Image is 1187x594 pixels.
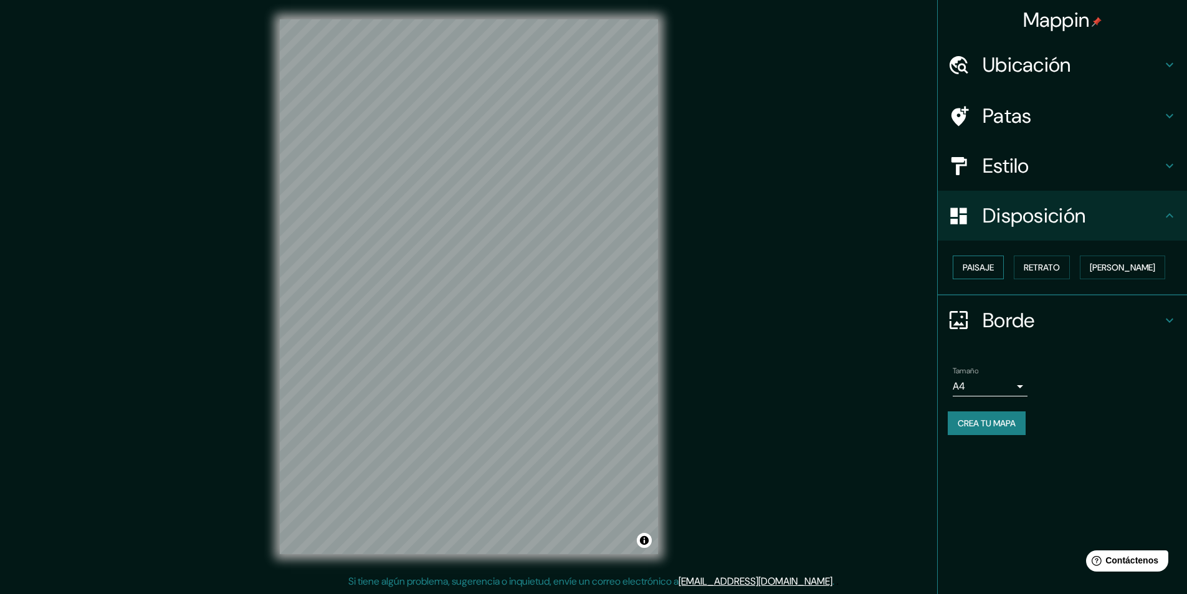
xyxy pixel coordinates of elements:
font: Patas [983,103,1032,129]
font: A4 [953,380,965,393]
button: Retrato [1014,256,1070,279]
font: Mappin [1023,7,1090,33]
div: Borde [938,295,1187,345]
font: . [836,574,839,588]
font: [PERSON_NAME] [1090,262,1155,273]
div: Disposición [938,191,1187,241]
img: pin-icon.png [1092,17,1102,27]
font: . [832,575,834,588]
font: Estilo [983,153,1029,179]
button: [PERSON_NAME] [1080,256,1165,279]
div: A4 [953,376,1027,396]
font: Paisaje [963,262,994,273]
div: Ubicación [938,40,1187,90]
font: Si tiene algún problema, sugerencia o inquietud, envíe un correo electrónico a [348,575,679,588]
font: Disposición [983,203,1085,229]
font: Retrato [1024,262,1060,273]
button: Paisaje [953,256,1004,279]
button: Crea tu mapa [948,411,1026,435]
div: Estilo [938,141,1187,191]
a: [EMAIL_ADDRESS][DOMAIN_NAME] [679,575,832,588]
font: Borde [983,307,1035,333]
iframe: Lanzador de widgets de ayuda [1076,545,1173,580]
button: Activar o desactivar atribución [637,533,652,548]
div: Patas [938,91,1187,141]
font: Crea tu mapa [958,418,1016,429]
canvas: Mapa [280,19,658,554]
font: Ubicación [983,52,1071,78]
font: . [834,574,836,588]
font: Tamaño [953,366,978,376]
